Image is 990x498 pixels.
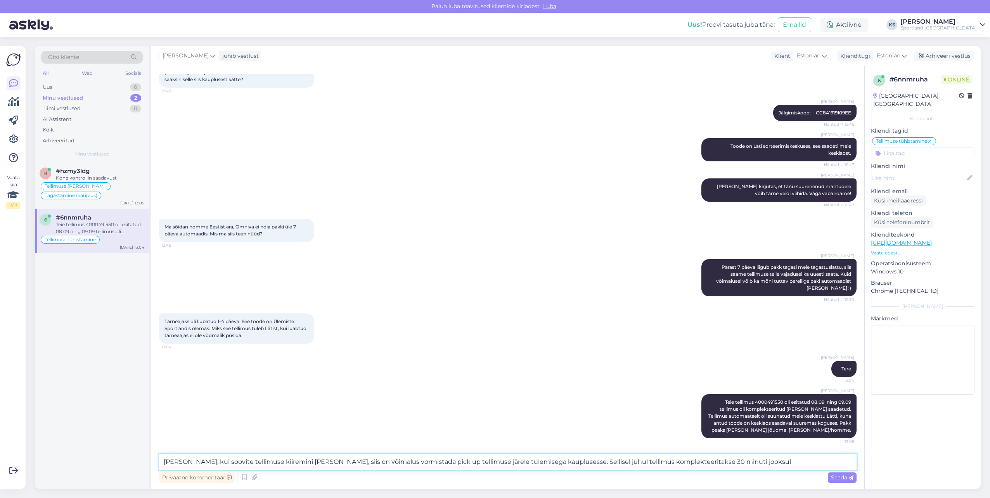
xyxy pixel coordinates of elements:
[161,242,190,248] span: 12:48
[6,174,20,209] div: Vaata siia
[120,200,144,206] div: [DATE] 13:05
[6,52,21,67] img: Askly Logo
[219,52,259,60] div: juhib vestlust
[871,287,974,295] p: Chrome [TECHNICAL_ID]
[941,75,972,84] span: Online
[43,94,83,102] div: Minu vestlused
[687,21,702,28] b: Uus!
[48,53,79,61] span: Otsi kliente
[841,366,851,372] span: Tere
[871,315,974,323] p: Märkmed
[821,172,854,178] span: [PERSON_NAME]
[873,92,959,108] div: [GEOGRAPHIC_DATA], [GEOGRAPHIC_DATA]
[163,52,209,60] span: [PERSON_NAME]
[821,132,854,138] span: [PERSON_NAME]
[876,139,927,144] span: Tellimuse tühistamine
[877,52,900,60] span: Estonian
[771,52,790,60] div: Klient
[821,99,854,104] span: [PERSON_NAME]
[43,83,52,91] div: Uus
[164,318,308,338] span: Tarneajaks oli liubatud 1-4 päeva. See toode on Ülemiste Sportlandis olemas. Miks see tellimus tu...
[161,344,190,350] span: 13:04
[900,19,977,25] div: [PERSON_NAME]
[687,20,775,29] div: Proovi tasuta juba täna:
[717,183,852,196] span: [PERSON_NAME] kirjutas, et tänu suurenenud mahtudele võib tarne veidi viibida. Väga vabandame!
[708,399,853,433] span: Teie tellimus 4000491550 oli esitatud 08.09 ning 09.09 tellimus oli komplekteeritud [PERSON_NAME]...
[821,354,854,360] span: [PERSON_NAME]
[820,18,868,32] div: Aktiivne
[797,52,820,60] span: Estonian
[871,217,933,228] div: Küsi telefoninumbrit
[871,162,974,170] p: Kliendi nimi
[45,193,97,198] span: Tagastamine (kauplus)
[159,454,857,470] textarea: [PERSON_NAME], kui soovite tellimuse kiiremini [PERSON_NAME], siis on võimalus vormistada pick up...
[161,88,190,94] span: 12:45
[824,202,854,208] span: Nähtud ✓ 12:47
[871,195,926,206] div: Küsi meiliaadressi
[824,121,854,127] span: Nähtud ✓ 12:46
[871,209,974,217] p: Kliendi telefon
[56,214,91,221] span: #6nnmruha
[716,264,852,291] span: Pärast 7 päeva liigub pakk tagasi meie tagastuslattu, siis saame tellimuse teile vajadusel ka uue...
[871,147,974,159] input: Lisa tag
[56,175,144,182] div: Kohe kontrollin saadavust
[130,83,141,91] div: 0
[124,68,143,78] div: Socials
[45,237,96,242] span: Tellimuse tühistamine
[56,168,90,175] span: #hzmy3ldg
[837,52,870,60] div: Klienditugi
[871,259,974,268] p: Operatsioonisüsteem
[120,244,144,250] div: [DATE] 13:04
[871,174,966,182] input: Lisa nimi
[56,221,144,235] div: Teie tellimus 4000491550 oli esitatud 08.09 ning 09.09 tellimus oli komplekteeritud [PERSON_NAME]...
[41,68,50,78] div: All
[821,253,854,259] span: [PERSON_NAME]
[44,217,47,223] span: 6
[825,439,854,444] span: 13:08
[43,170,47,176] span: h
[871,303,974,310] div: [PERSON_NAME]
[778,17,811,32] button: Emailid
[871,268,974,276] p: Windows 10
[130,105,141,112] div: 0
[130,94,141,102] div: 2
[871,231,974,239] p: Klienditeekond
[871,187,974,195] p: Kliendi email
[43,105,81,112] div: Tiimi vestlused
[900,25,977,31] div: Sportland [GEOGRAPHIC_DATA]
[43,137,74,145] div: Arhiveeritud
[43,126,54,134] div: Kõik
[871,127,974,135] p: Kliendi tag'id
[43,116,71,123] div: AI Assistent
[824,297,854,303] span: Nähtud ✓ 12:50
[871,279,974,287] p: Brauser
[6,202,20,209] div: 2 / 3
[914,51,974,61] div: Arhiveeri vestlus
[45,184,107,188] span: Tellimuse [PERSON_NAME] info
[871,249,974,256] p: Vaata edasi ...
[824,162,854,168] span: Nähtud ✓ 12:47
[74,150,109,157] span: Minu vestlused
[831,474,853,481] span: Saada
[821,388,854,394] span: [PERSON_NAME]
[878,78,881,83] span: 6
[886,19,897,30] div: KS
[80,68,94,78] div: Web
[159,472,235,483] div: Privaatne kommentaar
[825,377,854,383] span: 13:04
[871,115,974,122] div: Kliendi info
[890,75,941,84] div: # 6nnmruha
[730,143,852,156] span: Toode on Läti sorteerimiskeskuses, see saadeti meie kesklaost.
[541,3,559,10] span: Luba
[779,110,851,116] span: Jälgimiskood: CC841919109EE
[900,19,985,31] a: [PERSON_NAME]Sportland [GEOGRAPHIC_DATA]
[871,239,932,246] a: [URL][DOMAIN_NAME]
[164,224,297,237] span: Ma sõidan homme Eestist ära, Omniva ei hoia pakki üle 7 päeva automaadis. Mis ma siis teen nüüd?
